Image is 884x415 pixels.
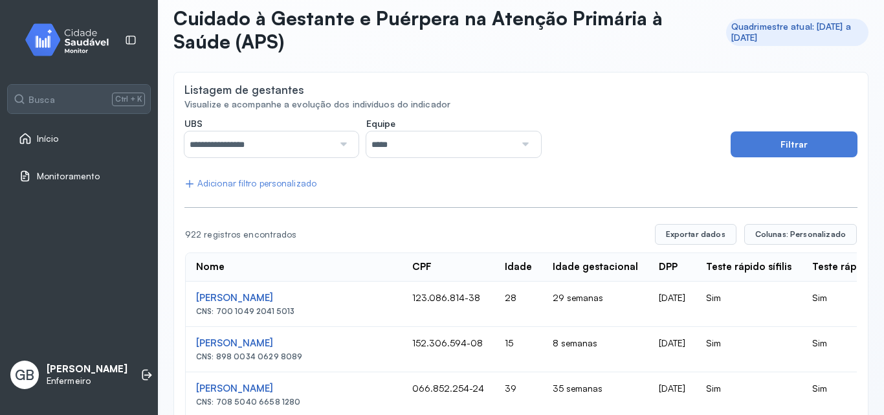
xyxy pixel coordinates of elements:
p: [PERSON_NAME] [47,363,127,376]
div: CNS: 708 5040 6658 1280 [196,398,392,407]
a: Início [19,132,139,145]
div: Nome [196,261,225,273]
div: Adicionar filtro personalizado [184,178,316,189]
a: Monitoramento [19,170,139,183]
span: GB [15,366,34,383]
td: 29 semanas [542,282,648,327]
div: [PERSON_NAME] [196,337,392,350]
div: Quadrimestre atual: [DATE] a [DATE] [731,21,863,43]
td: 152.306.594-08 [402,327,494,372]
td: 8 semanas [542,327,648,372]
span: Monitoramento [37,171,100,182]
td: Sim [696,327,802,372]
div: Teste rápido sífilis [706,261,791,273]
div: Idade [505,261,532,273]
button: Exportar dados [655,224,736,245]
div: CPF [412,261,432,273]
td: Sim [696,282,802,327]
div: [PERSON_NAME] [196,292,392,304]
div: Listagem de gestantes [184,83,304,96]
p: Cuidado à Gestante e Puérpera na Atenção Primária à Saúde (APS) [173,6,716,54]
p: Enfermeiro [47,376,127,387]
span: Busca [28,94,55,106]
td: 123.086.814-38 [402,282,494,327]
img: monitor.svg [14,21,130,59]
span: Equipe [366,118,395,129]
span: Colunas: Personalizado [755,229,846,240]
td: [DATE] [648,327,696,372]
td: 28 [494,282,542,327]
div: CNS: 700 1049 2041 5013 [196,307,392,316]
span: UBS [184,118,203,129]
button: Colunas: Personalizado [744,224,857,245]
span: Ctrl + K [112,93,145,106]
div: Idade gestacional [553,261,638,273]
span: Início [37,133,59,144]
div: 922 registros encontrados [185,229,645,240]
div: DPP [659,261,678,273]
div: Visualize e acompanhe a evolução dos indivíduos do indicador [184,99,857,110]
div: CNS: 898 0034 0629 8089 [196,352,392,361]
div: [PERSON_NAME] [196,383,392,395]
td: 15 [494,327,542,372]
button: Filtrar [731,131,857,157]
td: [DATE] [648,282,696,327]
